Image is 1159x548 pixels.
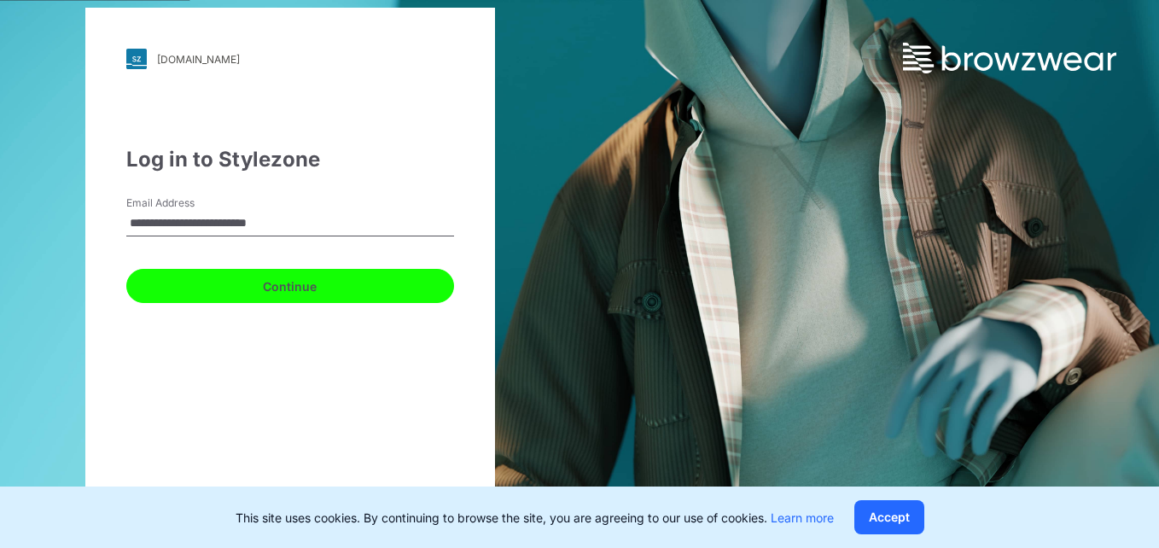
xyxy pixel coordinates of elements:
img: svg+xml;base64,PHN2ZyB3aWR0aD0iMjgiIGhlaWdodD0iMjgiIHZpZXdCb3g9IjAgMCAyOCAyOCIgZmlsbD0ibm9uZSIgeG... [126,49,147,69]
a: [DOMAIN_NAME] [126,49,454,69]
p: This site uses cookies. By continuing to browse the site, you are agreeing to our use of cookies. [236,509,834,527]
a: Learn more [771,510,834,525]
div: [DOMAIN_NAME] [157,53,240,66]
label: Email Address [126,195,246,211]
div: Log in to Stylezone [126,144,454,175]
button: Continue [126,269,454,303]
img: browzwear-logo.73288ffb.svg [903,43,1116,73]
button: Accept [854,500,924,534]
